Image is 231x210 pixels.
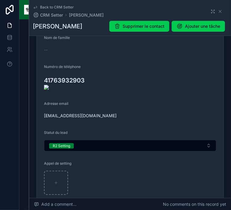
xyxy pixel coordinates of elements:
[44,161,71,166] span: Appel de setting
[69,12,104,18] a: [PERSON_NAME]
[185,23,220,29] span: Ajouter une tâche
[44,130,67,135] span: Statut du lead
[33,5,74,10] a: Back to CRM Setter
[172,21,225,32] button: Ajouter une tâche
[44,77,85,84] onoff-telecom-ce-phone-number-wrapper: 41763932903
[109,21,169,32] button: Supprimer le contact
[44,140,216,151] button: Select Button
[44,35,70,40] span: Nom de famille
[34,201,76,207] span: Add a comment...
[123,23,164,29] span: Supprimer le contact
[40,12,63,18] span: CRM Setter
[44,113,216,119] span: [EMAIL_ADDRESS][DOMAIN_NAME]
[44,64,81,69] span: Numéro de téléphone
[33,12,63,18] a: CRM Setter
[24,5,34,15] img: App logo
[44,47,48,53] span: --
[40,5,74,10] span: Back to CRM Setter
[44,101,68,106] span: Adresse email
[44,85,216,90] img: actions-icon.png
[33,22,82,31] h1: [PERSON_NAME]
[53,143,70,149] div: R2 Setting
